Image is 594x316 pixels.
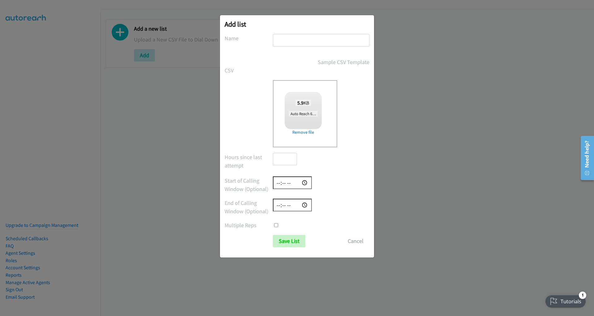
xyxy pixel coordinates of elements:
[225,20,369,28] h2: Add list
[318,58,369,66] a: Sample CSV Template
[542,289,589,311] iframe: Checklist
[225,34,273,42] label: Name
[297,100,303,106] strong: 5.9
[273,235,305,247] input: Save List
[285,129,322,136] a: Remove file
[225,66,273,75] label: CSV
[576,133,594,183] iframe: Resource Center
[342,235,369,247] button: Cancel
[225,153,273,170] label: Hours since last attempt
[295,100,311,106] span: KB
[289,111,343,117] span: Auto Reach 61-161 - Sheet1.csv
[225,221,273,229] label: Multiple Reps
[225,199,273,215] label: End of Calling Window (Optional)
[225,176,273,193] label: Start of Calling Window (Optional)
